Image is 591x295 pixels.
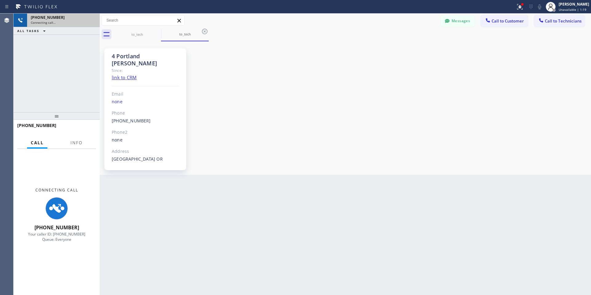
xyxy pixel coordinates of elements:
span: Connecting Call [35,187,78,193]
div: to_tech [162,32,208,36]
button: Messages [441,15,475,27]
div: Address [112,148,179,155]
div: Since: [112,67,179,74]
div: Phone2 [112,129,179,136]
div: none [112,98,179,105]
a: [PHONE_NUMBER] [112,118,151,124]
span: Call to Technicians [545,18,581,24]
span: Your caller ID: [PHONE_NUMBER] Queue: Everyone [28,231,85,242]
button: Call to Customer [481,15,528,27]
button: Info [67,137,86,149]
span: Call to Customer [492,18,524,24]
a: link to CRM [112,74,137,80]
span: Unavailable | 1:19 [559,7,586,12]
div: 4 Portland [PERSON_NAME] [112,53,179,67]
button: ALL TASKS [14,27,52,35]
div: Phone [112,110,179,117]
span: [PHONE_NUMBER] [31,15,65,20]
div: [GEOGRAPHIC_DATA] OR [112,156,179,163]
span: Info [70,140,82,145]
button: Mute [535,2,544,11]
div: to_tech [114,32,160,37]
button: Call [27,137,47,149]
div: [PERSON_NAME] [559,2,589,7]
div: Email [112,91,179,98]
button: Call to Technicians [534,15,585,27]
span: Call [31,140,44,145]
span: [PHONE_NUMBER] [17,122,56,128]
span: [PHONE_NUMBER] [34,224,79,231]
input: Search [102,15,184,25]
span: ALL TASKS [17,29,39,33]
div: none [112,137,179,144]
span: Connecting call… [31,20,56,25]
